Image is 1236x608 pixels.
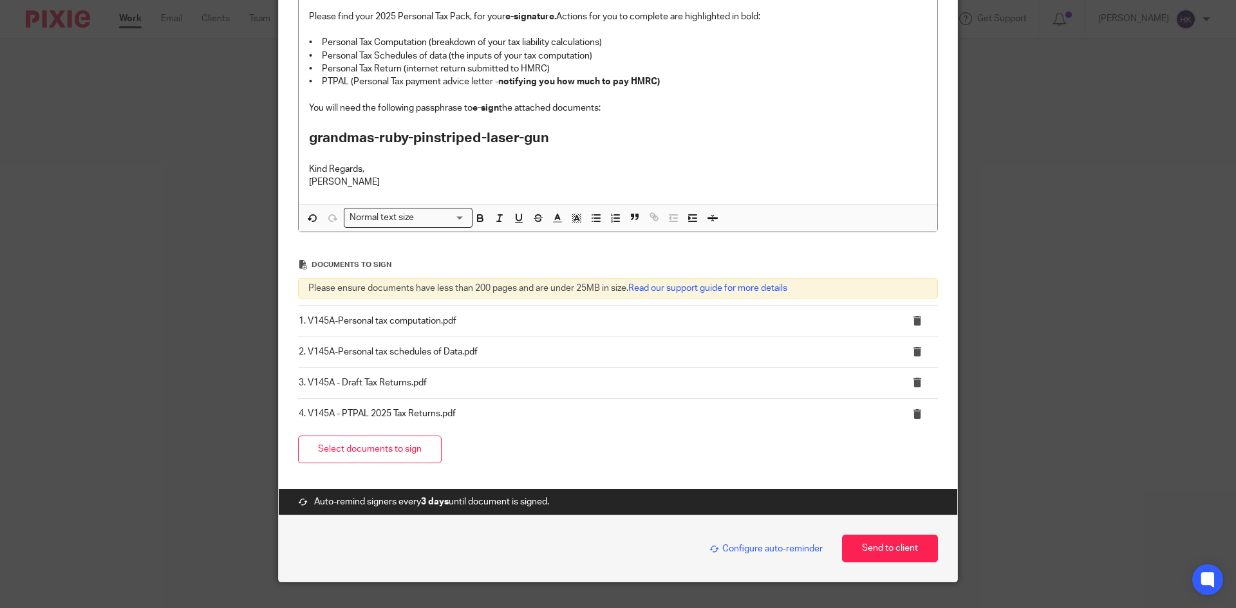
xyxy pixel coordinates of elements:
button: Send to client [842,535,938,562]
p: • Personal Tax Computation (breakdown of your tax liability calculations) [309,36,927,49]
div: Search for option [344,208,473,228]
p: [PERSON_NAME] [309,176,927,189]
p: • Personal Tax Schedules of data (the inputs of your tax computation) [309,50,927,62]
span: Configure auto-reminder [709,544,823,553]
strong: 3 days [421,497,449,506]
strong: e-signature. [505,12,556,21]
p: • PTPAL (Personal Tax payment advice letter - [309,75,927,88]
p: • Personal Tax Return (internet return submitted to HMRC) [309,62,927,75]
p: 2. V145A-Personal tax schedules of Data.pdf [299,345,884,358]
input: Search for option [418,211,465,225]
span: Auto-remind signers every until document is signed. [314,495,549,508]
a: Read our support guide for more details [628,284,787,293]
strong: grandmas-ruby-pinstriped-laser-gun [309,131,549,145]
div: Please ensure documents have less than 200 pages and are under 25MB in size. [298,278,938,299]
p: 1. V145A-Personal tax computation.pdf [299,315,884,327]
strong: e-sign [473,104,499,113]
strong: notifying you how much to pay HMRC) [498,77,660,86]
p: 4. V145A - PTPAL 2025 Tax Returns.pdf [299,407,884,420]
button: Select documents to sign [298,436,442,463]
p: Kind Regards, [309,163,927,176]
p: You will need the following passphrase to the attached documents: [309,102,927,115]
p: 3. V145A - Draft Tax Returns.pdf [299,376,884,389]
p: Please find your 2025 Personal Tax Pack, for your Actions for you to complete are highlighted in ... [309,10,927,23]
span: Documents to sign [312,261,391,268]
span: Normal text size [347,211,417,225]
